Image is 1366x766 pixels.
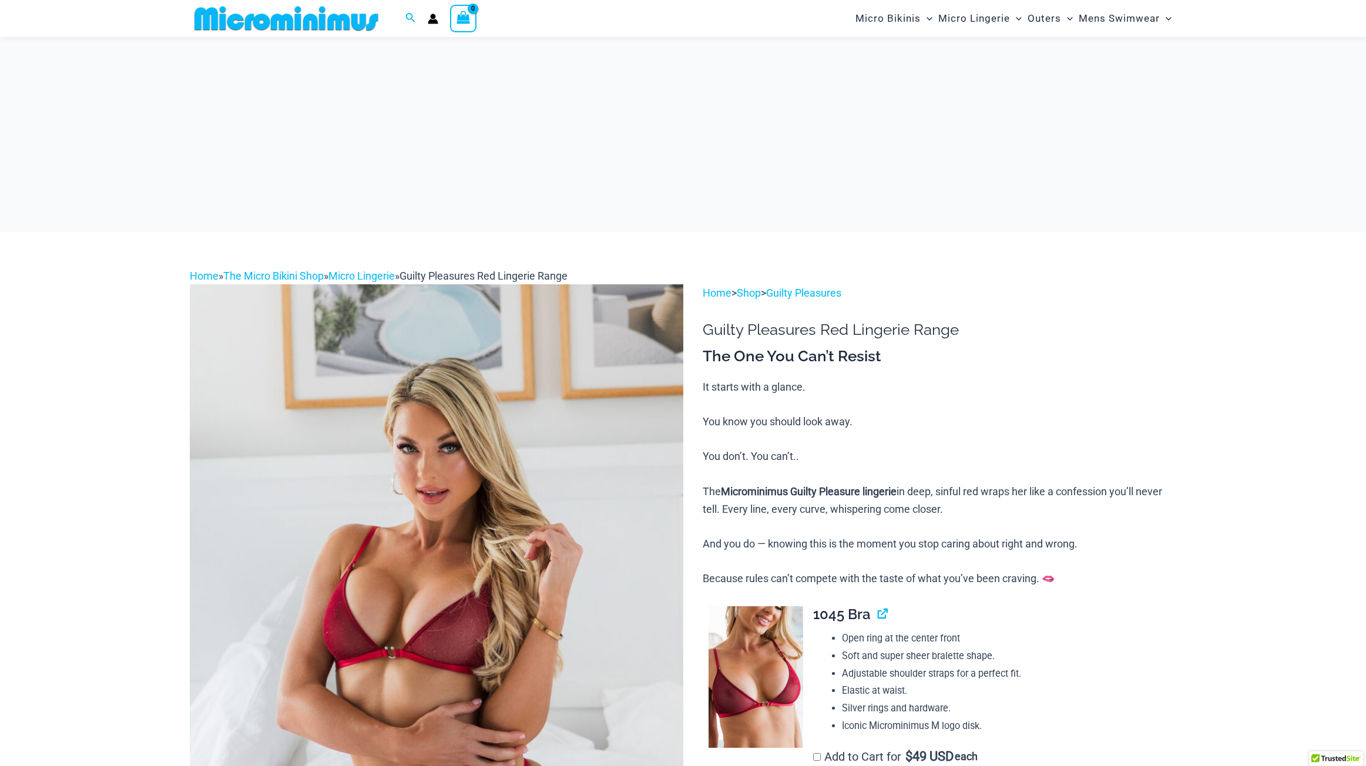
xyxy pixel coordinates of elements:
span: Menu Toggle [1160,4,1172,33]
a: Shop [737,287,761,299]
p: > > [703,284,1176,302]
a: Home [703,287,731,299]
p: It starts with a glance. You know you should look away. You don’t. You can’t.. The in deep, sinfu... [703,378,1176,587]
a: Micro LingerieMenu ToggleMenu Toggle [935,4,1025,33]
a: The Micro Bikini Shop [223,270,324,282]
h3: The One You Can’t Resist [703,347,1176,367]
a: OutersMenu ToggleMenu Toggle [1025,4,1076,33]
input: Add to Cart for$49 USD each [813,753,821,761]
a: Guilty Pleasures [766,287,841,299]
span: 49 USD [905,751,954,762]
a: Home [190,270,219,282]
h1: Guilty Pleasures Red Lingerie Range [703,321,1176,339]
li: Open ring at the center front [842,630,1177,647]
li: Soft and super sheer bralette shape. [842,647,1177,665]
span: Menu Toggle [921,4,932,33]
span: Menu Toggle [1010,4,1022,33]
nav: Site Navigation [851,2,1177,35]
li: Silver rings and hardware. [842,700,1177,717]
label: Add to Cart for [813,750,978,764]
li: Adjustable shoulder straps for a perfect fit. [842,665,1177,683]
span: Outers [1028,4,1061,33]
a: Search icon link [405,11,416,26]
img: MM SHOP LOGO FLAT [190,5,383,32]
span: each [955,751,978,762]
span: Mens Swimwear [1079,4,1160,33]
li: Iconic Microminimus M logo disk. [842,717,1177,735]
a: Micro BikinisMenu ToggleMenu Toggle [853,4,935,33]
a: Micro Lingerie [328,270,395,282]
span: $ [905,749,912,764]
a: View Shopping Cart, empty [450,5,477,32]
span: » » » [190,270,568,282]
span: 1045 Bra [813,606,871,623]
span: Menu Toggle [1061,4,1073,33]
a: Mens SwimwearMenu ToggleMenu Toggle [1076,4,1174,33]
a: Account icon link [428,14,438,24]
span: Micro Lingerie [938,4,1010,33]
b: Microminimus Guilty Pleasure lingerie [721,485,897,498]
img: Guilty Pleasures Red 1045 Bra [709,606,803,748]
span: Guilty Pleasures Red Lingerie Range [400,270,568,282]
span: Micro Bikinis [855,4,921,33]
li: Elastic at waist. [842,682,1177,700]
